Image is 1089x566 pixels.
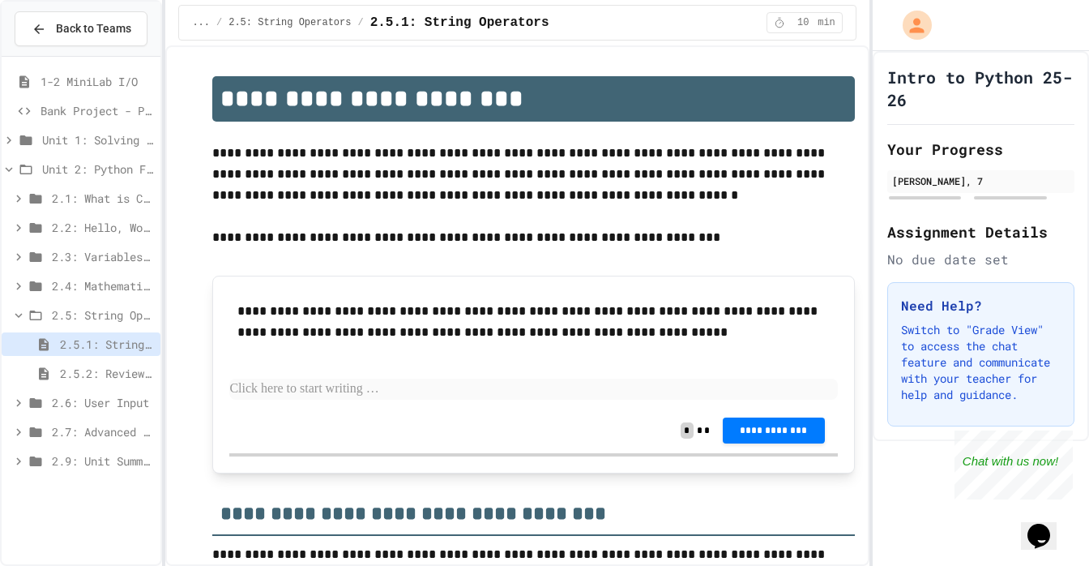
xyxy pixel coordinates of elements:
span: Unit 1: Solving Problems in Computer Science [42,131,154,148]
span: 2.4: Mathematical Operators [52,277,154,294]
span: / [216,16,222,29]
button: Back to Teams [15,11,147,46]
h2: Assignment Details [887,221,1074,243]
span: 10 [790,16,816,29]
span: 2.5: String Operators [228,16,351,29]
span: 2.5.1: String Operators [370,13,549,32]
span: Back to Teams [56,20,131,37]
h2: Your Progress [887,138,1074,161]
span: 2.5.2: Review - String Operators [60,365,154,382]
span: 2.5: String Operators [52,307,154,324]
p: Switch to "Grade View" to access the chat feature and communicate with your teacher for help and ... [901,322,1061,403]
span: 2.9: Unit Summary [52,452,154,470]
span: / [357,16,363,29]
span: Bank Project - Python [41,102,154,119]
h1: Intro to Python 25-26 [887,66,1074,111]
span: 2.6: User Input [52,394,154,411]
span: 2.5.1: String Operators [60,336,154,353]
iframe: chat widget [954,431,1073,500]
span: Unit 2: Python Fundamentals [42,161,154,178]
h3: Need Help? [901,296,1061,315]
span: 2.2: Hello, World! [52,219,154,236]
span: 1-2 MiniLab I/O [41,73,154,90]
div: No due date set [887,250,1074,269]
span: 2.3: Variables and Data Types [52,248,154,265]
span: 2.7: Advanced Math [52,423,154,440]
span: ... [192,16,210,29]
span: min [818,16,835,29]
div: [PERSON_NAME], 7 [892,174,1070,188]
iframe: chat widget [1021,501,1073,550]
span: 2.1: What is Code? [52,190,154,207]
div: My Account [886,6,936,44]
